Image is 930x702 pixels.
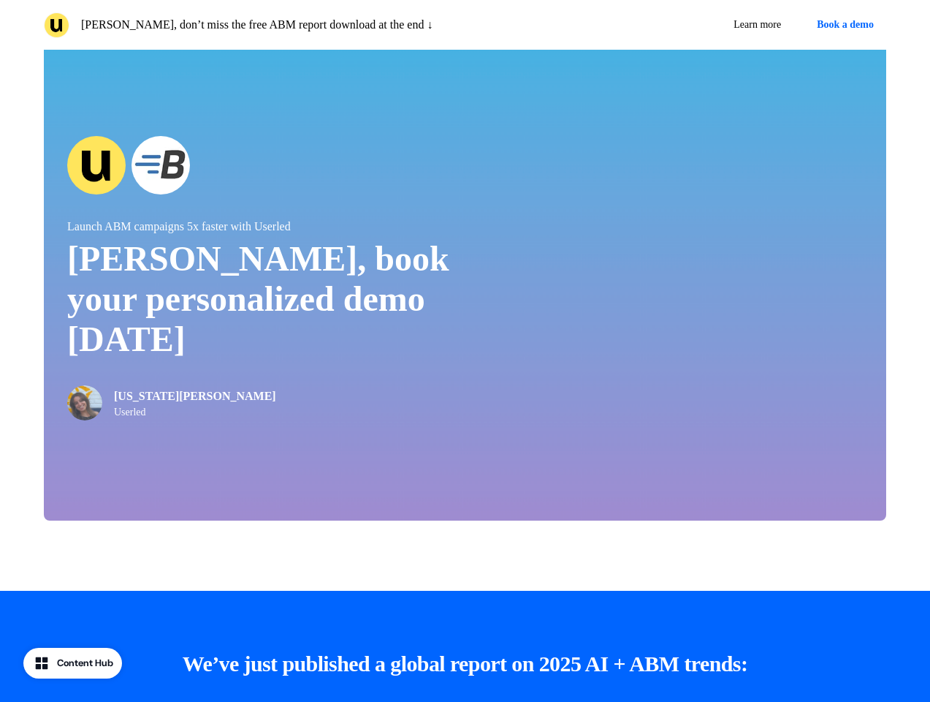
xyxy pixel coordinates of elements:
[67,218,465,235] p: Launch ABM campaigns 5x faster with Userled
[67,238,465,359] p: [PERSON_NAME], book your personalized demo [DATE]
[114,388,276,405] p: [US_STATE][PERSON_NAME]
[23,648,122,679] button: Content Hub
[57,656,113,671] div: Content Hub
[183,652,741,676] strong: We’ve just published a global report on 2025 AI + ABM trends
[183,649,748,679] p: :
[81,16,432,34] p: [PERSON_NAME], don’t miss the free ABM report download at the end ↓
[114,407,276,418] p: Userled
[804,12,886,38] button: Book a demo
[722,12,793,38] a: Learn more
[571,58,863,497] iframe: Calendly Scheduling Page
